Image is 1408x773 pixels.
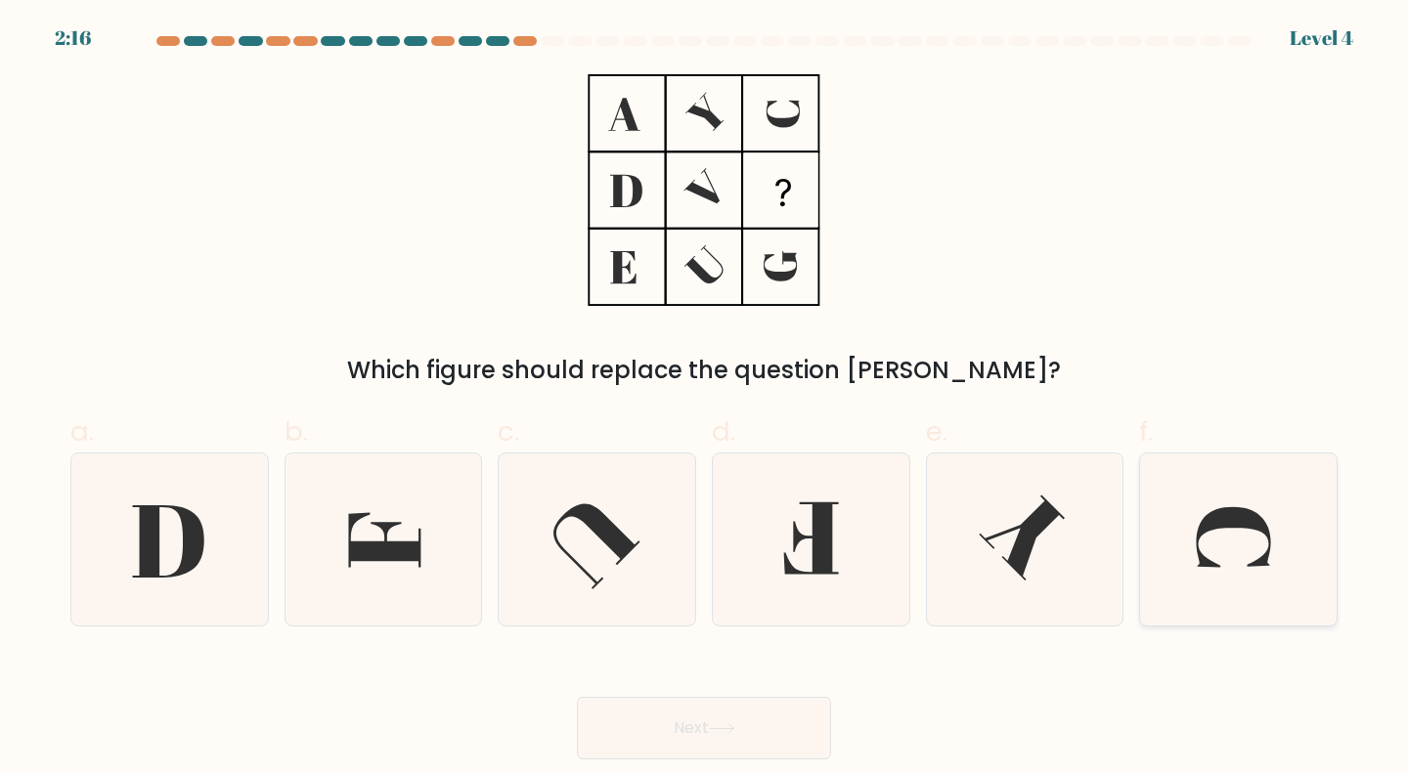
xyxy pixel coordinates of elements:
span: c. [498,412,519,451]
button: Next [577,697,831,759]
span: f. [1139,412,1153,451]
div: 2:16 [55,23,91,53]
div: Which figure should replace the question [PERSON_NAME]? [82,353,1326,388]
span: e. [926,412,947,451]
div: Level 4 [1290,23,1353,53]
span: a. [70,412,94,451]
span: b. [285,412,308,451]
span: d. [712,412,735,451]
